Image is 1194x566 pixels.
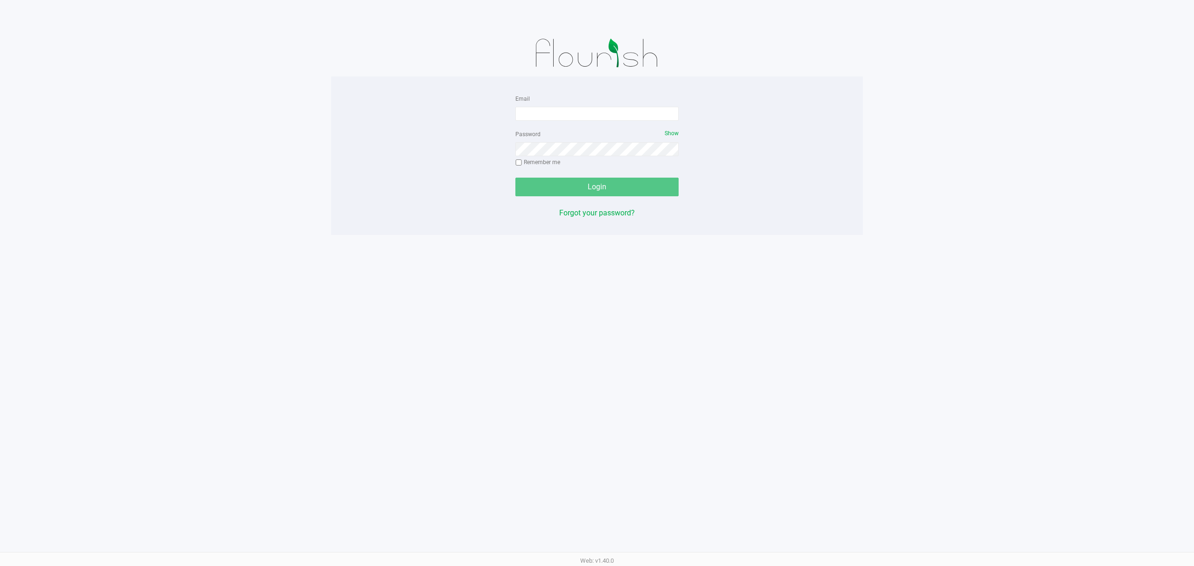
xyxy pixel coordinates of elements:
button: Forgot your password? [559,207,635,219]
input: Remember me [515,159,522,166]
label: Password [515,130,541,138]
span: Web: v1.40.0 [580,557,614,564]
span: Show [665,130,679,137]
label: Email [515,95,530,103]
label: Remember me [515,158,560,166]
